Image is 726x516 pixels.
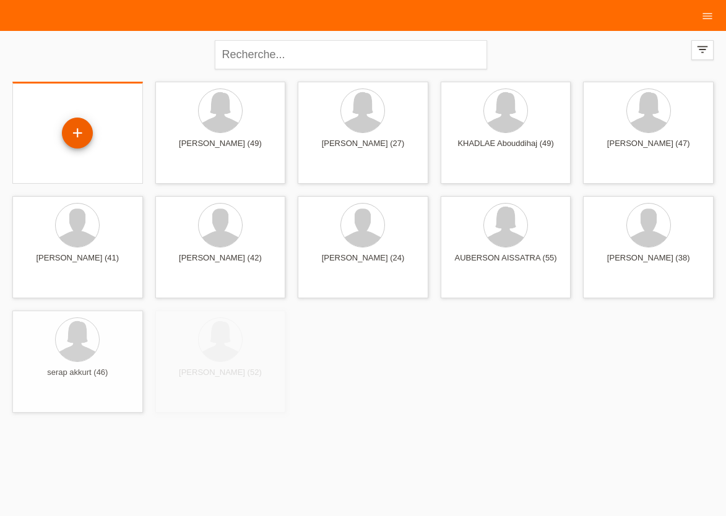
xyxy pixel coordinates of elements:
[165,139,276,158] div: [PERSON_NAME] (49)
[696,43,709,56] i: filter_list
[22,253,133,273] div: [PERSON_NAME] (41)
[695,12,720,19] a: menu
[308,139,418,158] div: [PERSON_NAME] (27)
[593,253,704,273] div: [PERSON_NAME] (38)
[308,253,418,273] div: [PERSON_NAME] (24)
[451,253,561,273] div: AUBERSON AISSATRA (55)
[701,10,714,22] i: menu
[451,139,561,158] div: KHADLAE Abouddihaj (49)
[593,139,704,158] div: [PERSON_NAME] (47)
[63,123,92,144] div: Enregistrer le client
[215,40,487,69] input: Recherche...
[165,253,276,273] div: [PERSON_NAME] (42)
[22,368,133,387] div: serap akkurt (46)
[165,368,276,387] div: [PERSON_NAME] (52)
